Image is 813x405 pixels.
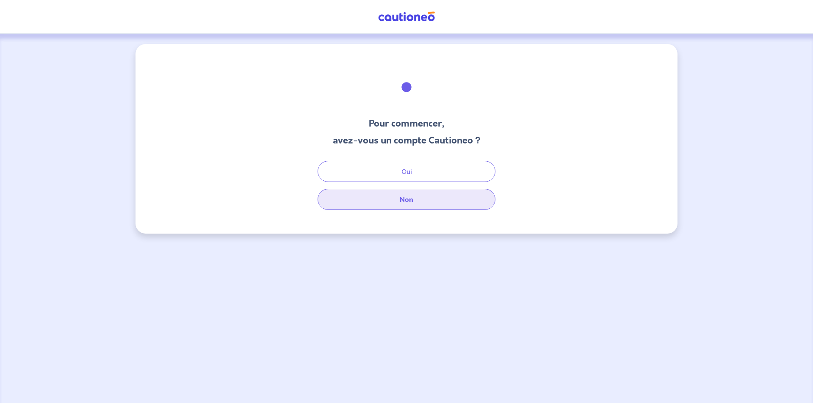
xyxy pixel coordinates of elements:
h3: avez-vous un compte Cautioneo ? [333,134,481,147]
h3: Pour commencer, [333,117,481,130]
button: Non [318,189,495,210]
img: Cautioneo [375,11,438,22]
img: illu_welcome.svg [384,64,429,110]
button: Oui [318,161,495,182]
